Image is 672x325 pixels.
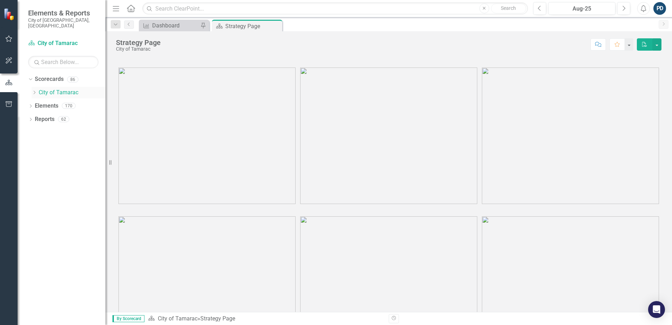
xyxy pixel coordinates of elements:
[551,5,613,13] div: Aug-25
[200,315,235,322] div: Strategy Page
[152,21,199,30] div: Dashboard
[116,39,161,46] div: Strategy Page
[648,301,665,318] div: Open Intercom Messenger
[62,103,76,109] div: 170
[142,2,528,15] input: Search ClearPoint...
[35,115,54,123] a: Reports
[501,5,516,11] span: Search
[141,21,199,30] a: Dashboard
[35,102,58,110] a: Elements
[28,56,98,68] input: Search Below...
[28,39,98,47] a: City of Tamarac
[35,75,64,83] a: Scorecards
[158,315,198,322] a: City of Tamarac
[148,315,383,323] div: »
[28,17,98,29] small: City of [GEOGRAPHIC_DATA], [GEOGRAPHIC_DATA]
[300,68,477,204] img: tamarac2%20v3.png
[116,46,161,52] div: City of Tamarac
[112,315,144,322] span: By Scorecard
[4,8,16,20] img: ClearPoint Strategy
[548,2,615,15] button: Aug-25
[58,116,69,122] div: 62
[225,22,280,31] div: Strategy Page
[118,68,296,204] img: tamarac1%20v3.png
[482,68,659,204] img: tamarac3%20v3.png
[653,2,666,15] button: PD
[39,89,105,97] a: City of Tamarac
[67,76,78,82] div: 86
[28,9,98,17] span: Elements & Reports
[491,4,526,13] button: Search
